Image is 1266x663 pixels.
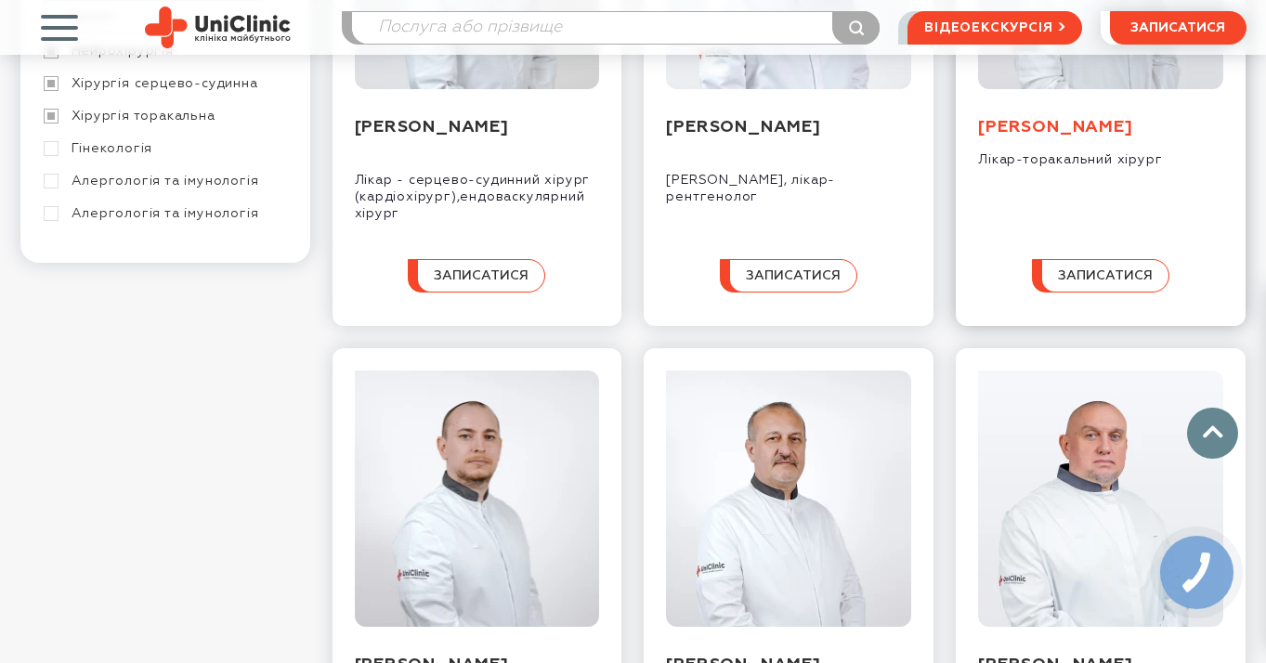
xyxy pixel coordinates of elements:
[44,108,282,124] a: Хірургія торакальна
[666,158,911,205] div: [PERSON_NAME], лікар-рентгенолог
[1110,11,1246,45] button: записатися
[666,370,911,627] img: Жданов Володимир Васильович
[746,269,841,282] span: записатися
[924,12,1052,44] span: відеоекскурсія
[666,119,820,136] a: [PERSON_NAME]
[145,6,291,48] img: Uniclinic
[978,119,1132,136] a: [PERSON_NAME]
[408,259,545,292] button: записатися
[44,205,282,239] a: Алергологія та імунологія дитяча
[355,370,600,627] img: Бегей Юрій Володимирович
[355,158,600,222] div: Лікар - серцево-судинний хірург (кардіохірург),ендоваскулярний хірург
[44,173,282,189] a: Алергологія та імунологія
[907,11,1081,45] a: відеоекскурсія
[1032,259,1169,292] button: записатися
[44,140,282,157] a: Гінекологія
[978,370,1223,627] img: Лєонов Дмитро Дмитрович
[1130,21,1225,34] span: записатися
[978,137,1223,168] div: Лікар-торакальний хірург
[720,259,857,292] button: записатися
[1058,269,1153,282] span: записатися
[44,75,282,92] a: Хірургія серцево-судинна
[434,269,529,282] span: записатися
[352,12,880,44] input: Послуга або прізвище
[355,119,509,136] a: [PERSON_NAME]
